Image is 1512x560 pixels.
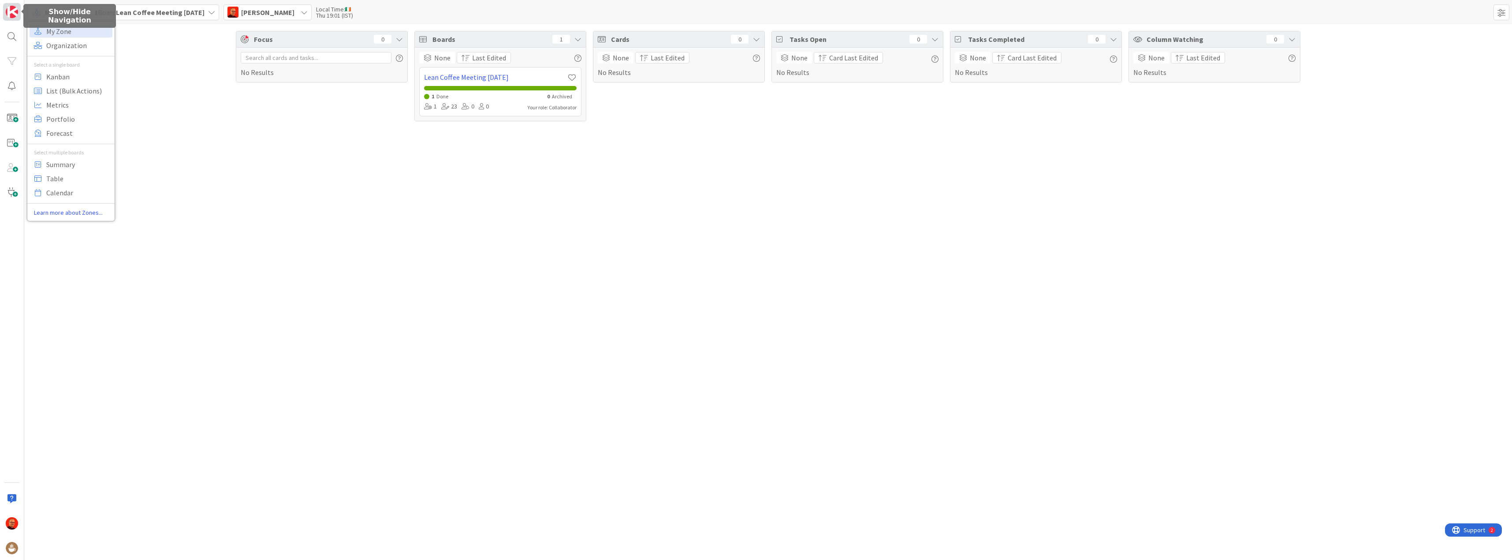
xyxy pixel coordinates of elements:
[424,102,437,112] div: 1
[30,187,112,199] a: Calendar
[46,39,110,52] span: Organization
[479,102,489,112] div: 0
[116,8,205,17] b: Lean Coffee Meeting [DATE]
[46,112,110,126] span: Portfolio
[1133,52,1296,78] div: No Results
[1088,35,1106,44] div: 0
[27,61,115,69] div: Select a single board
[30,39,112,52] a: Organization
[46,25,110,38] span: My Zone
[1148,52,1165,63] span: None
[731,35,749,44] div: 0
[441,102,457,112] div: 23
[432,93,434,100] span: 1
[457,52,511,63] button: Last Edited
[432,34,548,45] span: Boards
[227,7,238,18] img: CP
[46,98,110,112] span: Metrics
[6,517,18,530] img: CP
[552,93,572,100] span: Archived
[829,52,878,63] span: Card Last Edited
[345,7,351,11] img: ie.png
[30,71,112,83] a: Kanban
[968,34,1084,45] span: Tasks Completed
[46,70,110,83] span: Kanban
[30,25,112,37] a: My Zone
[241,52,391,63] input: Search all cards and tasks...
[46,127,110,140] span: Forecast
[1008,52,1057,63] span: Card Last Edited
[547,93,550,100] span: 0
[46,186,110,199] span: Calendar
[27,149,115,157] div: Select multiple boards
[1171,52,1225,63] button: Last Edited
[955,52,1117,78] div: No Results
[790,34,905,45] span: Tasks Open
[30,113,112,125] a: Portfolio
[462,102,474,112] div: 0
[6,6,18,18] img: Visit kanbanzone.com
[30,85,112,97] a: List (Bulk Actions)
[776,52,938,78] div: No Results
[552,35,570,44] div: 1
[316,12,353,19] div: Thu 19:01 (IST)
[46,158,110,171] span: Summary
[241,52,403,78] div: No Results
[992,52,1061,63] button: Card Last Edited
[30,172,112,185] a: Table
[27,208,115,217] a: Learn more about Zones...
[651,52,685,63] span: Last Edited
[434,52,451,63] span: None
[46,172,110,185] span: Table
[27,7,112,24] h5: Show/Hide Navigation
[598,52,760,78] div: No Results
[254,34,367,45] span: Focus
[814,52,883,63] button: Card Last Edited
[528,104,577,112] div: Your role: Collaborator
[613,52,629,63] span: None
[970,52,986,63] span: None
[241,7,294,18] span: [PERSON_NAME]
[791,52,808,63] span: None
[1186,52,1220,63] span: Last Edited
[436,93,448,100] span: Done
[46,4,48,11] div: 2
[635,52,689,63] button: Last Edited
[19,1,40,12] span: Support
[472,52,506,63] span: Last Edited
[1266,35,1284,44] div: 0
[909,35,927,44] div: 0
[316,6,353,12] div: Local Time:
[424,72,567,82] a: Lean Coffee Meeting [DATE]
[30,127,112,139] a: Forecast
[94,7,205,18] span: Board
[1147,34,1262,45] span: Column Watching
[30,158,112,171] a: Summary
[46,84,110,97] span: List (Bulk Actions)
[611,34,726,45] span: Cards
[6,542,18,554] img: avatar
[374,35,391,44] div: 0
[30,99,112,111] a: Metrics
